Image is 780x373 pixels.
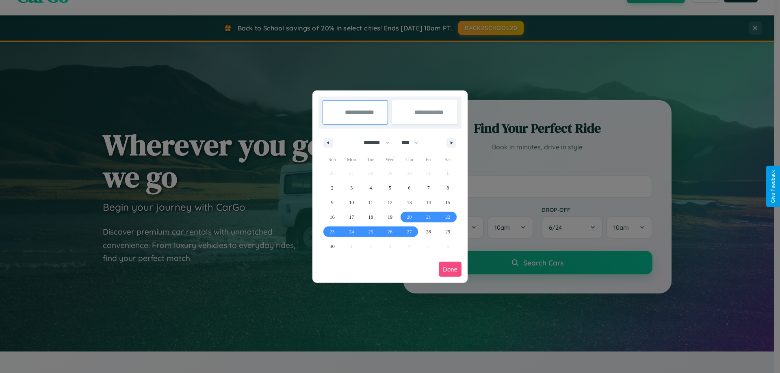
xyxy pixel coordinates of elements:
[388,210,392,224] span: 19
[400,195,419,210] button: 13
[361,224,380,239] button: 25
[419,181,438,195] button: 7
[446,166,449,181] span: 1
[342,210,361,224] button: 17
[400,210,419,224] button: 20
[368,195,373,210] span: 11
[370,181,372,195] span: 4
[426,224,431,239] span: 28
[342,224,361,239] button: 24
[426,195,431,210] span: 14
[389,181,391,195] span: 5
[388,195,392,210] span: 12
[400,224,419,239] button: 27
[438,195,457,210] button: 15
[438,166,457,181] button: 1
[438,224,457,239] button: 29
[419,210,438,224] button: 21
[342,195,361,210] button: 10
[330,210,335,224] span: 16
[349,224,354,239] span: 24
[323,239,342,254] button: 30
[380,153,399,166] span: Wed
[427,181,430,195] span: 7
[407,224,412,239] span: 27
[361,210,380,224] button: 18
[426,210,431,224] span: 21
[446,181,449,195] span: 8
[445,210,450,224] span: 22
[323,210,342,224] button: 16
[400,153,419,166] span: Thu
[330,239,335,254] span: 30
[438,181,457,195] button: 8
[388,224,392,239] span: 26
[380,210,399,224] button: 19
[439,262,461,277] button: Done
[350,181,353,195] span: 3
[349,195,354,210] span: 10
[445,195,450,210] span: 15
[331,181,334,195] span: 2
[349,210,354,224] span: 17
[400,181,419,195] button: 6
[380,195,399,210] button: 12
[445,224,450,239] span: 29
[330,224,335,239] span: 23
[770,170,776,203] div: Give Feedback
[342,153,361,166] span: Mon
[361,195,380,210] button: 11
[323,181,342,195] button: 2
[342,181,361,195] button: 3
[368,224,373,239] span: 25
[380,224,399,239] button: 26
[361,153,380,166] span: Tue
[438,210,457,224] button: 22
[368,210,373,224] span: 18
[331,195,334,210] span: 9
[380,181,399,195] button: 5
[361,181,380,195] button: 4
[419,195,438,210] button: 14
[438,153,457,166] span: Sat
[323,153,342,166] span: Sun
[407,195,412,210] span: 13
[323,224,342,239] button: 23
[419,153,438,166] span: Fri
[419,224,438,239] button: 28
[323,195,342,210] button: 9
[407,210,412,224] span: 20
[408,181,410,195] span: 6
